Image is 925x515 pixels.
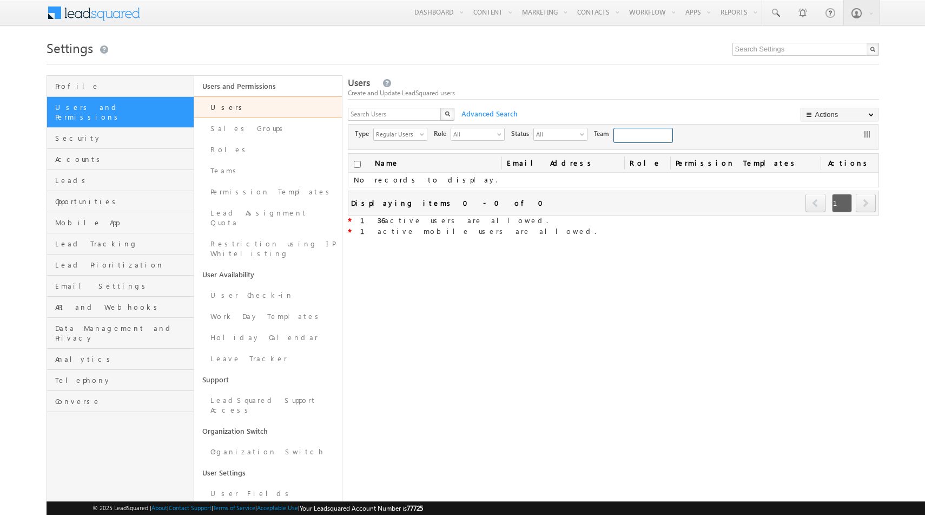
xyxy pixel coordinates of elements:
span: Security [55,133,191,143]
span: select [580,131,589,137]
span: 77725 [407,504,423,512]
a: Acceptable Use [257,504,298,511]
a: Users and Permissions [47,97,194,128]
a: Users [194,96,342,118]
a: Lead Tracking [47,233,194,255]
a: API and Webhooks [47,297,194,318]
span: All [534,128,578,139]
span: select [497,131,506,137]
a: User Check-in [194,285,342,306]
a: Work Day Templates [194,306,342,327]
a: User Availability [194,264,342,285]
a: Lead Assignment Quota [194,203,342,233]
span: Opportunities [55,197,191,206]
span: Users and Permissions [55,102,191,122]
span: Settings [47,39,93,56]
span: Users [348,76,370,89]
a: Converse [47,391,194,412]
a: Accounts [47,149,194,170]
span: Team [594,129,613,139]
a: Permission Templates [194,181,342,203]
span: Role [434,129,451,139]
a: LeadSquared Support Access [194,390,342,421]
span: Data Management and Privacy [55,323,191,343]
input: Search Users [348,108,442,121]
a: Sales Groups [194,118,342,139]
strong: 1 [360,226,378,236]
span: Your Leadsquared Account Number is [300,504,423,512]
a: Organization Switch [194,421,342,441]
span: Status [511,129,533,139]
a: Opportunities [47,191,194,212]
span: Actions [821,154,878,172]
span: Profile [55,81,191,91]
span: Lead Tracking [55,239,191,249]
a: Role [624,154,671,172]
input: Search Settings [732,43,879,56]
span: active mobile users are allowed. [360,226,596,236]
button: Actions [801,108,878,121]
a: prev [805,195,826,212]
span: active users are allowed. [360,216,548,225]
span: Leads [55,175,191,185]
a: Roles [194,139,342,160]
a: Teams [194,160,342,181]
div: Create and Update LeadSquared users [348,88,878,98]
span: Regular Users [374,128,418,139]
a: Email Address [501,154,624,172]
span: Mobile App [55,218,191,227]
span: API and Webhooks [55,302,191,312]
a: next [856,195,876,212]
a: Name [369,154,405,172]
span: prev [805,194,825,212]
span: Accounts [55,154,191,164]
a: Security [47,128,194,149]
span: © 2025 LeadSquared | | | | | [93,503,423,513]
a: Analytics [47,349,194,370]
a: Contact Support [169,504,212,511]
span: next [856,194,876,212]
span: Permission Templates [670,154,821,172]
a: Lead Prioritization [47,255,194,276]
td: No records to display. [348,173,878,187]
a: Data Management and Privacy [47,318,194,349]
span: select [420,131,428,137]
strong: 136 [360,216,385,225]
img: Search [445,111,450,116]
a: User Settings [194,462,342,483]
a: Organization Switch [194,441,342,462]
span: Email Settings [55,281,191,291]
a: Telephony [47,370,194,391]
span: Type [355,129,373,139]
a: Holiday Calendar [194,327,342,348]
span: Telephony [55,375,191,385]
a: Email Settings [47,276,194,297]
a: Leads [47,170,194,191]
a: Profile [47,76,194,97]
a: Terms of Service [213,504,255,511]
span: Lead Prioritization [55,260,191,270]
span: All [451,128,495,139]
span: Analytics [55,354,191,364]
span: Converse [55,396,191,406]
a: Support [194,369,342,390]
a: Users and Permissions [194,76,342,96]
a: Leave Tracker [194,348,342,369]
a: Restriction using IP Whitelisting [194,233,342,264]
span: Advanced Search [456,109,521,119]
span: 1 [832,194,852,212]
a: About [151,504,167,511]
a: Mobile App [47,212,194,233]
a: User Fields [194,483,342,504]
div: Displaying items 0 - 0 of 0 [351,197,550,209]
